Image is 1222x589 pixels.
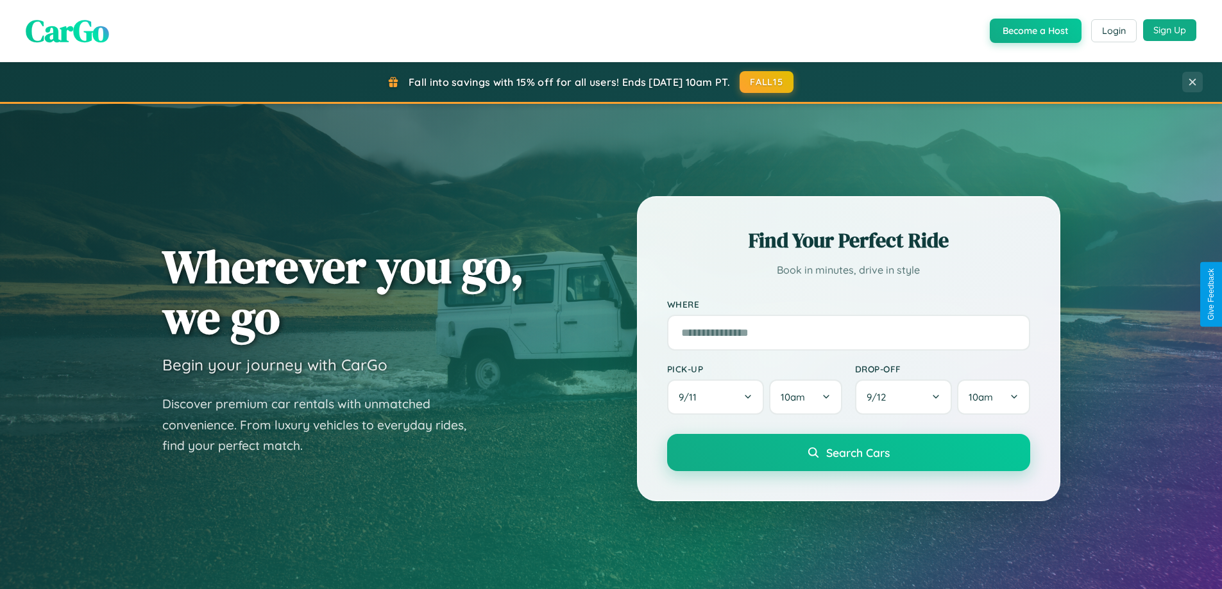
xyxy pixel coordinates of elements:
h1: Wherever you go, we go [162,241,524,342]
span: CarGo [26,10,109,52]
button: 10am [769,379,842,415]
button: FALL15 [740,71,793,93]
label: Drop-off [855,363,1030,374]
button: Search Cars [667,434,1030,471]
button: Login [1091,19,1137,42]
div: Give Feedback [1207,269,1216,320]
span: 9 / 11 [679,391,703,403]
label: Where [667,299,1030,310]
span: 10am [781,391,805,403]
span: 9 / 12 [867,391,892,403]
h3: Begin your journey with CarGo [162,355,387,374]
button: 10am [957,379,1030,415]
span: 10am [969,391,993,403]
button: Become a Host [990,19,1082,43]
h2: Find Your Perfect Ride [667,226,1030,254]
p: Book in minutes, drive in style [667,261,1030,279]
button: 9/11 [667,379,765,415]
p: Discover premium car rentals with unmatched convenience. From luxury vehicles to everyday rides, ... [162,394,483,456]
span: Search Cars [826,445,890,460]
label: Pick-up [667,363,842,374]
button: Sign Up [1143,19,1196,41]
span: Fall into savings with 15% off for all users! Ends [DATE] 10am PT. [409,76,730,88]
button: 9/12 [855,379,953,415]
